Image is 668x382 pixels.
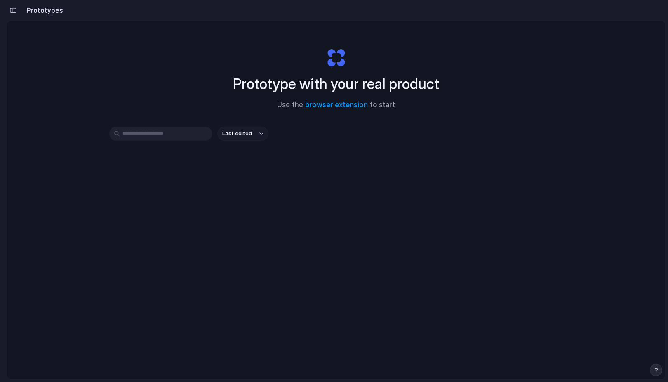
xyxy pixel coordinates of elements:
a: browser extension [305,101,368,109]
span: Use the to start [277,100,395,111]
h2: Prototypes [23,5,63,15]
h1: Prototype with your real product [233,73,439,95]
button: Last edited [217,127,268,141]
span: Last edited [222,130,252,138]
